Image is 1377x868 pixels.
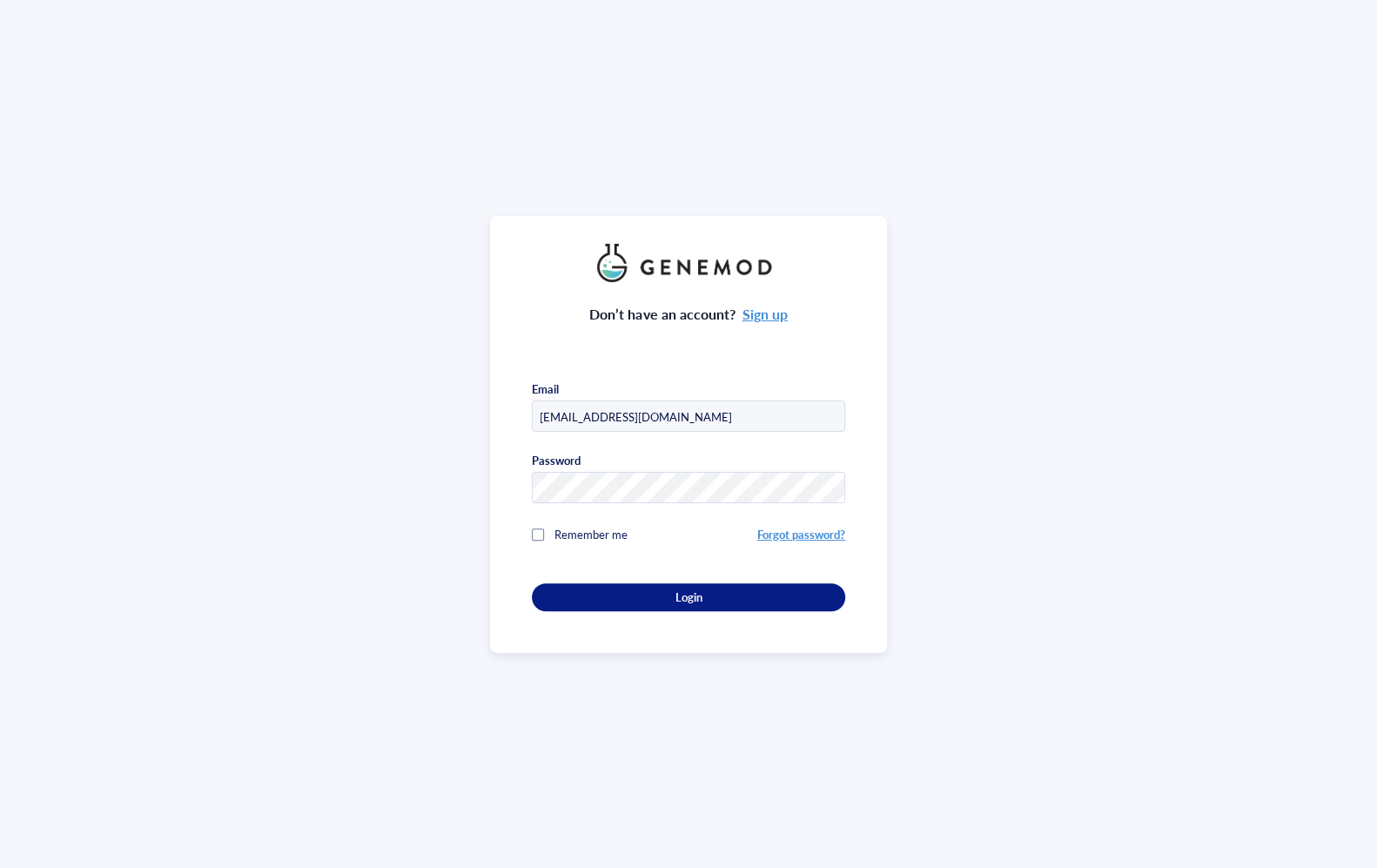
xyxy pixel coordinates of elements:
[532,381,559,397] div: Email
[589,303,788,326] div: Don’t have an account?
[554,526,628,542] span: Remember me
[742,304,788,324] a: Sign up
[532,453,581,468] div: Password
[597,244,780,282] img: genemod_logo_light-BcqUzbGq.png
[757,526,845,542] a: Forgot password?
[532,583,845,611] button: Login
[675,589,702,605] span: Login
